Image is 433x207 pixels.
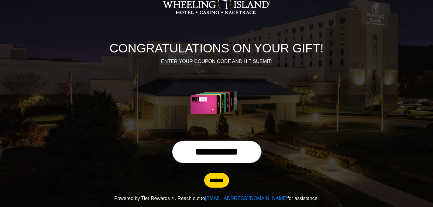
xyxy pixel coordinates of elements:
[48,58,385,65] p: ENTER YOUR COUPON CODE AND HIT SUBMIT:
[114,196,319,201] span: Powered by Tier Rewards™. Reach out to for assistance.
[48,41,385,55] h1: CONGRATULATIONS ON YOUR GIFT!
[205,196,287,201] a: [EMAIL_ADDRESS][DOMAIN_NAME]
[176,72,257,133] img: Center Image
